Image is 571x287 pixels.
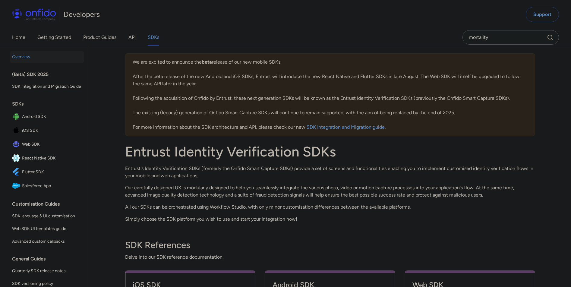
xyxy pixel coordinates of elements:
[12,126,22,135] img: IconiOS SDK
[22,126,82,135] span: iOS SDK
[10,110,84,123] a: IconAndroid SDKAndroid SDK
[125,184,535,199] p: Our carefully designed UX is modularly designed to help you seamlessly integrate the various phot...
[22,112,82,121] span: Android SDK
[22,140,82,149] span: Web SDK
[10,51,84,63] a: Overview
[83,29,116,46] a: Product Guides
[12,98,87,110] div: SDKs
[12,168,22,176] img: IconFlutter SDK
[12,253,87,265] div: General Guides
[526,7,559,22] a: Support
[12,83,82,90] span: SDK Integration and Migration Guide
[37,29,71,46] a: Getting Started
[10,223,84,235] a: Web SDK UI templates guide
[12,53,82,61] span: Overview
[10,166,84,179] a: IconFlutter SDKFlutter SDK
[12,213,82,220] span: SDK language & UI customisation
[125,203,535,211] p: All our SDKs can be orchestrated using Workflow Studio, with only minor customisation differences...
[22,154,82,162] span: React Native SDK
[22,168,82,176] span: Flutter SDK
[125,254,535,261] span: Delve into our SDK reference documentation
[12,29,25,46] a: Home
[125,165,535,179] p: Entrust's Identity Verification SDKs (formerly the Onfido Smart Capture SDKs) provide a set of sc...
[10,80,84,93] a: SDK Integration and Migration Guide
[12,140,22,149] img: IconWeb SDK
[125,143,535,160] h1: Entrust Identity Verification SDKs
[12,238,82,245] span: Advanced custom callbacks
[12,198,87,210] div: Customisation Guides
[12,8,56,20] img: Onfido Logo
[128,29,136,46] a: API
[202,59,212,65] b: beta
[125,239,535,251] h3: SDK References
[12,112,22,121] img: IconAndroid SDK
[307,124,385,130] a: SDK Integration and Migration guide
[22,182,82,190] span: Salesforce App
[12,267,82,275] span: Quarterly SDK release notes
[125,53,535,136] div: We are excited to announce the release of our new mobile SDKs. After the beta release of the new ...
[64,10,100,19] h1: Developers
[10,152,84,165] a: IconReact Native SDKReact Native SDK
[12,154,22,162] img: IconReact Native SDK
[148,29,159,46] a: SDKs
[10,138,84,151] a: IconWeb SDKWeb SDK
[10,210,84,222] a: SDK language & UI customisation
[10,124,84,137] a: IconiOS SDKiOS SDK
[10,265,84,277] a: Quarterly SDK release notes
[125,216,535,223] p: Simply choose the SDK platform you wish to use and start your integration now!
[462,30,559,45] input: Onfido search input field
[10,235,84,248] a: Advanced custom callbacks
[12,68,87,80] div: (Beta) SDK 2025
[12,225,82,232] span: Web SDK UI templates guide
[12,182,22,190] img: IconSalesforce App
[10,179,84,193] a: IconSalesforce AppSalesforce App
